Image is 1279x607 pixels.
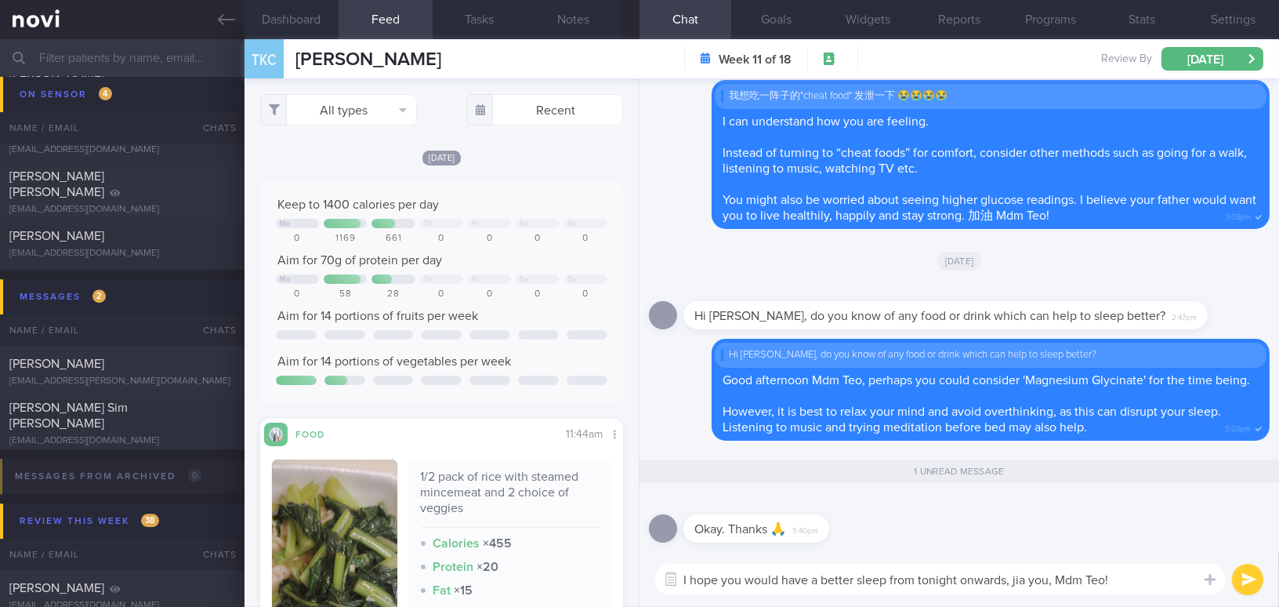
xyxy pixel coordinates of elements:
[566,429,603,440] span: 11:44am
[9,358,104,370] span: [PERSON_NAME]
[937,252,982,271] span: [DATE]
[276,233,319,245] div: 0
[723,194,1256,222] span: You might also be worried about seeing higher glucose readings. I believe your father would want ...
[468,233,511,245] div: 0
[141,514,159,527] span: 38
[9,435,235,447] div: [EMAIL_ADDRESS][DOMAIN_NAME]
[422,151,462,165] span: [DATE]
[719,52,792,67] strong: Week 11 of 18
[1226,208,1251,223] span: 3:03pm
[1172,308,1197,323] span: 2:47pm
[484,537,513,550] strong: × 455
[371,289,415,300] div: 28
[295,50,441,69] span: [PERSON_NAME]
[288,427,350,440] div: Food
[433,537,480,550] strong: Calories
[568,275,577,284] div: Su
[16,511,163,532] div: Review this week
[1161,47,1263,71] button: [DATE]
[9,376,235,387] div: [EMAIL_ADDRESS][PERSON_NAME][DOMAIN_NAME]
[520,220,528,228] div: Sa
[721,349,1260,362] div: Hi [PERSON_NAME], do you know of any food or drink which can help to sleep better?
[9,100,235,112] div: [EMAIL_ADDRESS][DOMAIN_NAME]
[723,115,929,128] span: I can understand how you are feeling.
[324,289,367,300] div: 58
[280,220,291,228] div: Mo
[421,469,600,528] div: 1/2 pack of rice with steamed mincemeat and 2 choice of veggies
[9,144,235,156] div: [EMAIL_ADDRESS][DOMAIN_NAME]
[516,289,559,300] div: 0
[182,314,245,346] div: Chats
[280,275,291,284] div: Mo
[564,233,607,245] div: 0
[568,220,577,228] div: Su
[9,582,104,594] span: [PERSON_NAME]
[694,310,1165,322] span: Hi [PERSON_NAME], do you know of any food or drink which can help to sleep better?
[1101,53,1152,67] span: Review By
[433,584,451,597] strong: Fat
[9,248,235,260] div: [EMAIL_ADDRESS][DOMAIN_NAME]
[16,286,110,307] div: Messages
[277,254,442,267] span: Aim for 70g of protein per day
[92,289,106,303] span: 2
[723,405,1221,434] span: However, it is best to relax your mind and avoid overthinking, as this can disrupt your sleep. Li...
[477,561,499,573] strong: × 20
[721,90,1260,103] div: 我想吃一阵子的"cheat food" 发泄一下 😭😭😭😭
[564,289,607,300] div: 0
[723,147,1247,175] span: Instead of turning to “cheat foods” for comfort, consider other methods such as going for a walk,...
[260,94,417,125] button: All types
[277,355,511,368] span: Aim for 14 portions of vegetables per week
[188,469,201,482] span: 0
[420,289,463,300] div: 0
[694,523,786,536] span: Okay. Thanks 🙏
[472,220,479,228] div: Fr
[424,275,433,284] div: Th
[241,30,288,90] div: TKC
[9,126,104,139] span: [PERSON_NAME]
[9,170,104,198] span: [PERSON_NAME] [PERSON_NAME]
[371,233,415,245] div: 661
[472,275,479,284] div: Fr
[9,230,104,242] span: [PERSON_NAME]
[516,233,559,245] div: 0
[520,275,528,284] div: Sa
[723,374,1250,387] span: Good afternoon Mdm Teo, perhaps you could consider 'Magnesium Glycinate' for the time being.
[182,539,245,570] div: Chats
[276,289,319,300] div: 0
[420,233,463,245] div: 0
[468,289,511,300] div: 0
[9,204,235,216] div: [EMAIL_ADDRESS][DOMAIN_NAME]
[792,522,818,536] span: 5:40pm
[424,220,433,228] div: Th
[1225,420,1251,434] span: 5:03pm
[433,561,474,573] strong: Protein
[9,402,128,430] span: [PERSON_NAME] Sim [PERSON_NAME]
[277,198,439,211] span: Keep to 1400 calories per day
[11,466,205,487] div: Messages from Archived
[324,233,367,245] div: 1169
[455,584,473,597] strong: × 15
[277,310,478,322] span: Aim for 14 portions of fruits per week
